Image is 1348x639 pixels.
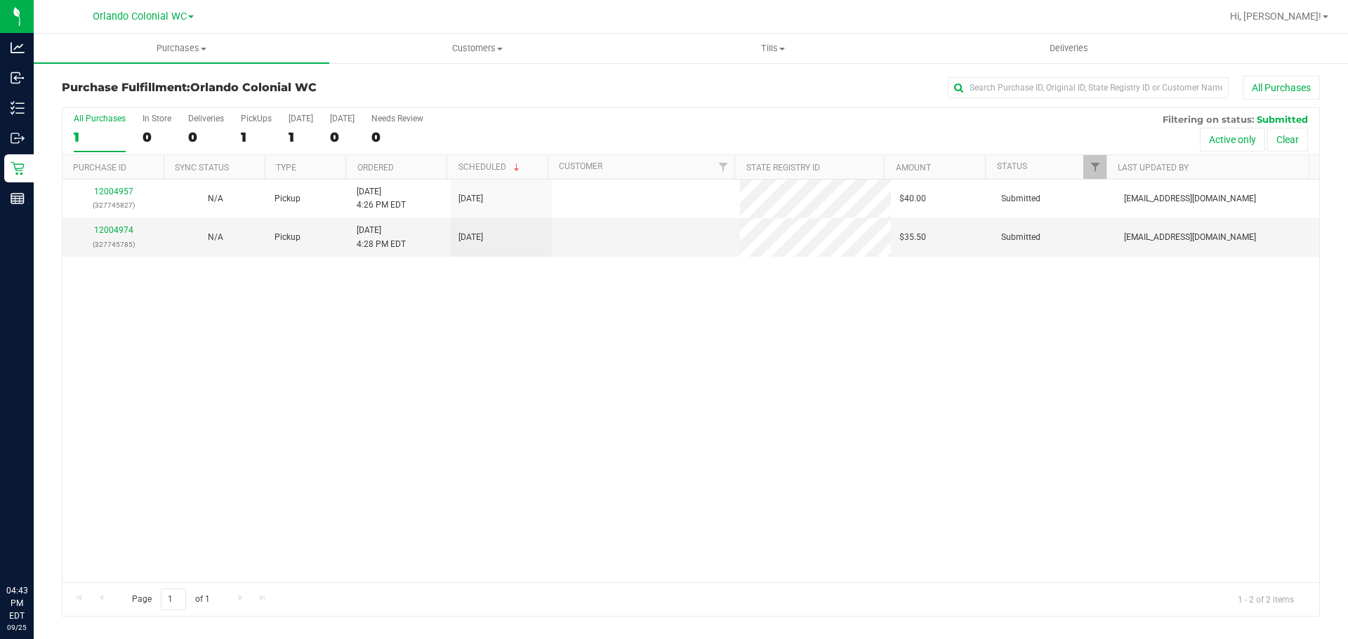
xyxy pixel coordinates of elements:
[1083,155,1106,179] a: Filter
[208,232,223,242] span: Not Applicable
[190,81,317,94] span: Orlando Colonial WC
[357,185,406,212] span: [DATE] 4:26 PM EDT
[289,114,313,123] div: [DATE]
[11,131,25,145] inline-svg: Outbound
[62,81,481,94] h3: Purchase Fulfillment:
[997,161,1027,171] a: Status
[11,71,25,85] inline-svg: Inbound
[93,11,187,22] span: Orlando Colonial WC
[1200,128,1265,152] button: Active only
[371,129,423,145] div: 0
[896,163,931,173] a: Amount
[1001,192,1040,206] span: Submitted
[275,192,300,206] span: Pickup
[357,163,394,173] a: Ordered
[330,42,624,55] span: Customers
[1001,231,1040,244] span: Submitted
[458,231,483,244] span: [DATE]
[241,114,272,123] div: PickUps
[241,129,272,145] div: 1
[921,34,1217,63] a: Deliveries
[94,187,133,196] a: 12004957
[120,588,221,610] span: Page of 1
[458,162,522,172] a: Scheduled
[330,129,355,145] div: 0
[161,588,186,610] input: 1
[1031,42,1107,55] span: Deliveries
[208,192,223,206] button: N/A
[6,622,27,633] p: 09/25
[188,129,224,145] div: 0
[175,163,229,173] a: Sync Status
[1257,114,1308,125] span: Submitted
[14,527,56,569] iframe: Resource center
[1124,192,1256,206] span: [EMAIL_ADDRESS][DOMAIN_NAME]
[626,42,920,55] span: Tills
[1227,588,1305,610] span: 1 - 2 of 2 items
[1267,128,1308,152] button: Clear
[74,114,126,123] div: All Purchases
[208,194,223,203] span: Not Applicable
[948,77,1229,98] input: Search Purchase ID, Original ID, State Registry ID or Customer Name...
[143,129,171,145] div: 0
[329,34,625,63] a: Customers
[371,114,423,123] div: Needs Review
[71,199,156,212] p: (327745827)
[1163,114,1254,125] span: Filtering on status:
[289,129,313,145] div: 1
[94,225,133,235] a: 12004974
[625,34,920,63] a: Tills
[6,584,27,622] p: 04:43 PM EDT
[559,161,602,171] a: Customer
[276,163,296,173] a: Type
[899,192,926,206] span: $40.00
[71,238,156,251] p: (327745785)
[41,525,58,542] iframe: Resource center unread badge
[143,114,171,123] div: In Store
[208,231,223,244] button: N/A
[899,231,926,244] span: $35.50
[1118,163,1189,173] a: Last Updated By
[1124,231,1256,244] span: [EMAIL_ADDRESS][DOMAIN_NAME]
[357,224,406,250] span: [DATE] 4:28 PM EDT
[73,163,126,173] a: Purchase ID
[1243,76,1320,100] button: All Purchases
[275,231,300,244] span: Pickup
[74,129,126,145] div: 1
[11,41,25,55] inline-svg: Analytics
[458,192,483,206] span: [DATE]
[34,34,329,63] a: Purchases
[746,163,820,173] a: State Registry ID
[11,161,25,175] inline-svg: Retail
[11,191,25,206] inline-svg: Reports
[1230,11,1321,22] span: Hi, [PERSON_NAME]!
[188,114,224,123] div: Deliveries
[11,101,25,115] inline-svg: Inventory
[34,42,329,55] span: Purchases
[330,114,355,123] div: [DATE]
[711,155,734,179] a: Filter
